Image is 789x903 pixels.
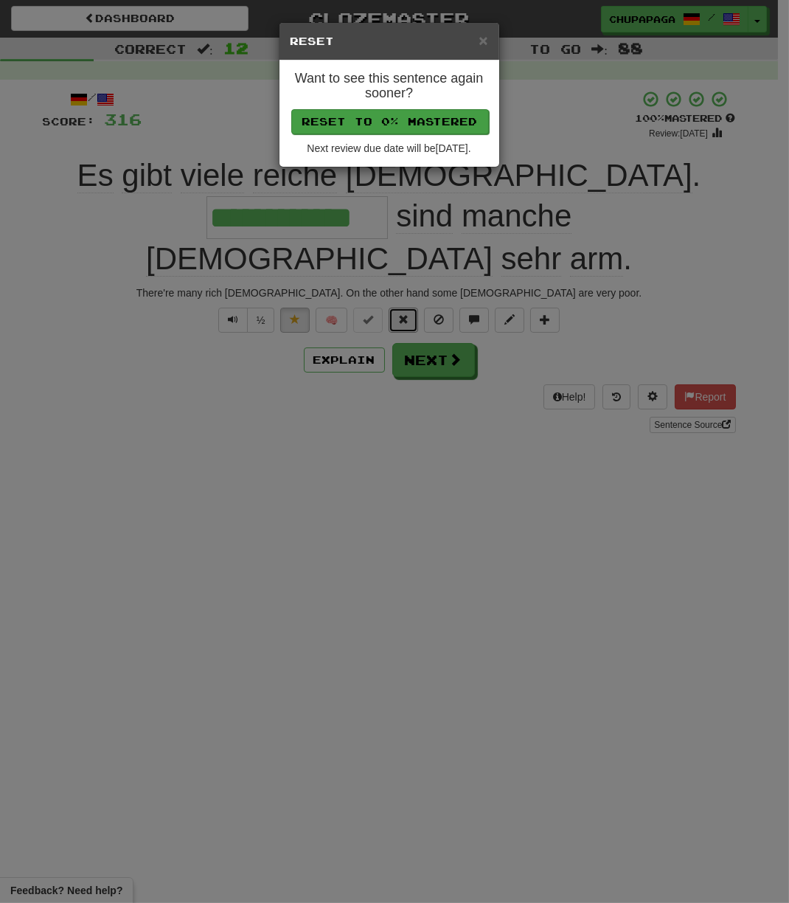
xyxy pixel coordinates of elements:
h5: Reset [291,34,488,49]
button: Reset to 0% Mastered [291,109,489,134]
div: Next review due date will be [DATE] . [291,141,488,156]
h4: Want to see this sentence again sooner? [291,72,488,101]
span: × [479,32,487,49]
button: Close [479,32,487,48]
